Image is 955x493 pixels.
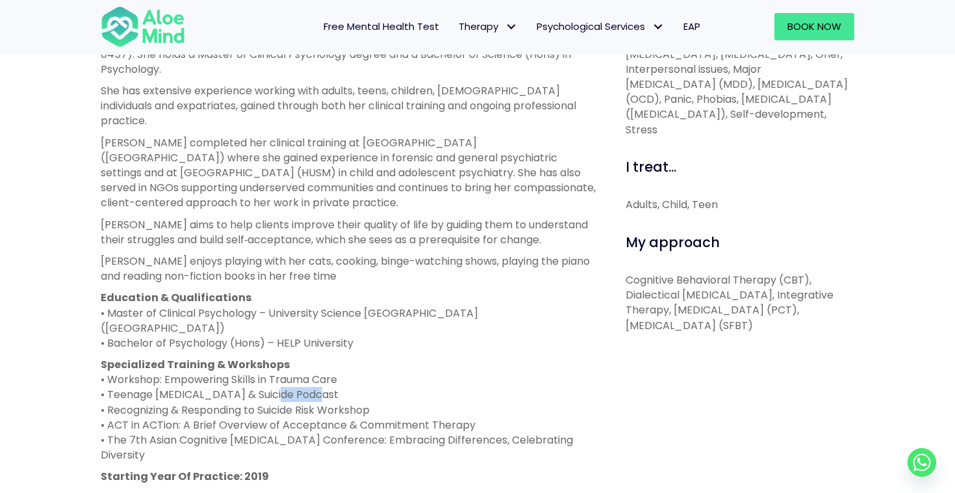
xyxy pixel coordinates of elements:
span: I treat... [626,157,676,176]
span: My approach [626,233,720,252]
p: • Workshop: Empowering Skills in Trauma Care • Teenage [MEDICAL_DATA] & Suicide Podcast • Recogni... [101,357,596,462]
span: Free Mental Health Test [324,20,439,33]
strong: Education & Qualifications [101,290,251,305]
a: Free Mental Health Test [314,13,449,40]
a: Book Now [774,13,854,40]
span: Therapy: submenu [502,18,520,36]
span: Psychological Services: submenu [648,18,667,36]
p: She has extensive experience working with adults, teens, children, [DEMOGRAPHIC_DATA] individuals... [101,83,596,129]
a: Whatsapp [908,448,936,477]
p: [PERSON_NAME] enjoys playing with her cats, cooking, binge-watching shows, playing the piano and ... [101,254,596,284]
a: TherapyTherapy: submenu [449,13,527,40]
strong: Specialized Training & Workshops [101,357,290,372]
span: Psychological Services [537,20,664,33]
p: • Master of Clinical Psychology – University Science [GEOGRAPHIC_DATA] ([GEOGRAPHIC_DATA]) • Bach... [101,290,596,351]
img: Aloe mind Logo [101,5,185,48]
a: EAP [674,13,710,40]
span: Therapy [459,20,517,33]
span: EAP [683,20,700,33]
nav: Menu [202,13,710,40]
div: Adults, Child, Teen [626,197,854,212]
p: Cognitive Behavioral Therapy (CBT), Dialectical [MEDICAL_DATA], Integrative Therapy, [MEDICAL_DAT... [626,273,854,333]
p: [PERSON_NAME] aims to help clients improve their quality of life by guiding them to understand th... [101,217,596,247]
p: Anger, Anxiety, [MEDICAL_DATA] ([MEDICAL_DATA]), [MEDICAL_DATA], [MEDICAL_DATA], [MEDICAL_DATA], ... [626,16,854,137]
p: [PERSON_NAME] completed her clinical training at [GEOGRAPHIC_DATA] ([GEOGRAPHIC_DATA]) where she ... [101,135,596,211]
strong: Starting Year Of Practice: 2019 [101,469,269,484]
a: Psychological ServicesPsychological Services: submenu [527,13,674,40]
span: Book Now [787,20,841,33]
